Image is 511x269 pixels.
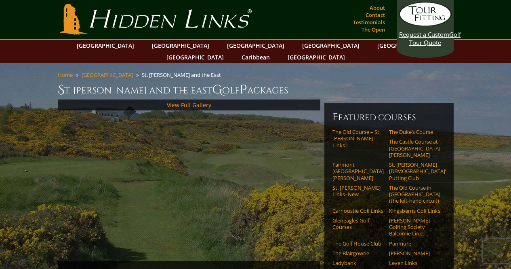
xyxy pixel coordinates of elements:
[58,82,454,98] h1: St. [PERSON_NAME] and the East olf ackages
[298,40,364,51] a: [GEOGRAPHIC_DATA]
[332,250,384,256] a: The Blairgowrie
[351,17,387,28] a: Testimonials
[389,184,440,204] a: The Old Course in [GEOGRAPHIC_DATA] (the left-hand circuit)
[148,40,213,51] a: [GEOGRAPHIC_DATA]
[332,260,384,266] a: Ladybank
[332,184,384,198] a: St. [PERSON_NAME] Links–New
[399,30,449,38] span: Request a Custom
[332,161,384,181] a: Fairmont [GEOGRAPHIC_DATA][PERSON_NAME]
[238,51,274,63] a: Caribbean
[332,208,384,214] a: Carnoustie Golf Links
[332,240,384,247] a: The Golf House Club
[142,71,224,78] li: St. [PERSON_NAME] and the East
[373,40,439,51] a: [GEOGRAPHIC_DATA]
[212,82,222,98] span: G
[162,51,228,63] a: [GEOGRAPHIC_DATA]
[58,71,73,78] a: Home
[360,24,387,35] a: The Open
[389,208,440,214] a: Kingsbarns Golf Links
[332,111,446,124] h6: Featured Courses
[399,2,452,47] a: Request a CustomGolf Tour Quote
[284,51,349,63] a: [GEOGRAPHIC_DATA]
[389,240,440,247] a: Panmure
[73,40,138,51] a: [GEOGRAPHIC_DATA]
[389,138,440,158] a: The Castle Course at [GEOGRAPHIC_DATA][PERSON_NAME]
[332,217,384,231] a: Gleneagles Golf Courses
[167,101,211,109] a: View Full Gallery
[389,217,440,237] a: [PERSON_NAME] Golfing Society Balcomie Links
[389,260,440,266] a: Leven Links
[389,161,440,181] a: St. [PERSON_NAME] [DEMOGRAPHIC_DATA]’ Putting Club
[223,40,288,51] a: [GEOGRAPHIC_DATA]
[368,2,387,13] a: About
[82,71,133,78] a: [GEOGRAPHIC_DATA]
[364,9,387,21] a: Contact
[389,129,440,135] a: The Duke’s Course
[389,250,440,256] a: [PERSON_NAME]
[332,129,384,148] a: The Old Course – St. [PERSON_NAME] Links
[240,82,247,98] span: P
